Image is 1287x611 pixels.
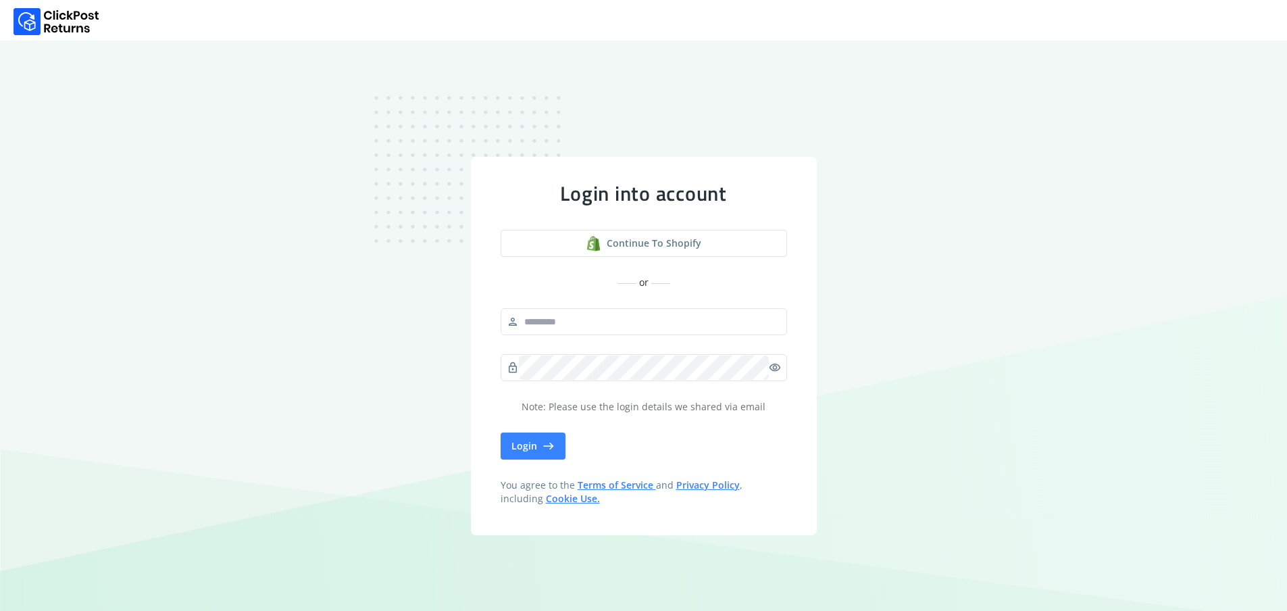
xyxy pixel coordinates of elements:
[501,230,787,257] button: Continue to shopify
[507,358,519,377] span: lock
[507,312,519,331] span: person
[501,433,565,460] button: Login east
[501,181,787,205] div: Login into account
[546,492,600,505] a: Cookie Use.
[501,276,787,289] div: or
[501,400,787,414] p: Note: Please use the login details we shared via email
[501,230,787,257] a: shopify logoContinue to shopify
[501,479,787,506] span: You agree to the and , including
[586,236,601,251] img: shopify logo
[542,437,555,456] span: east
[578,479,656,491] a: Terms of Service
[14,8,99,35] img: Logo
[769,358,781,377] span: visibility
[676,479,740,491] a: Privacy Policy
[607,237,701,250] span: Continue to shopify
